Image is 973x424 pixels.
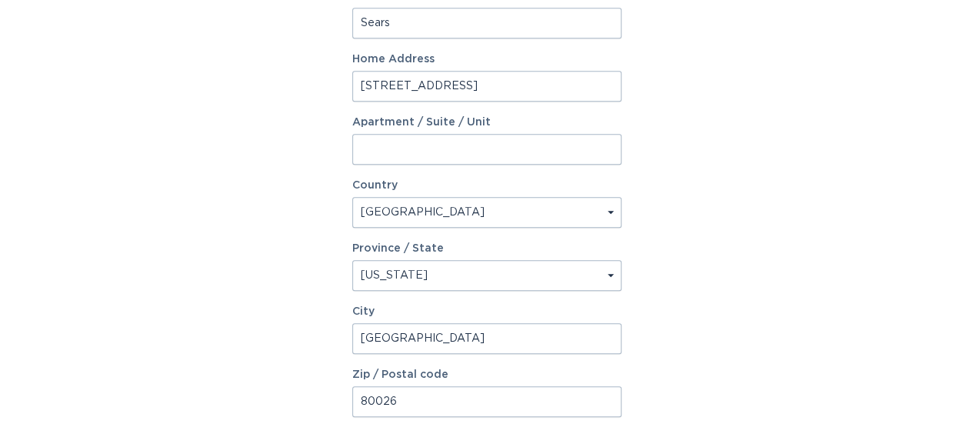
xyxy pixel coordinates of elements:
label: Zip / Postal code [352,369,621,380]
label: City [352,306,621,317]
label: Country [352,180,398,191]
label: Home Address [352,54,621,65]
label: Apartment / Suite / Unit [352,117,621,128]
label: Province / State [352,243,444,254]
